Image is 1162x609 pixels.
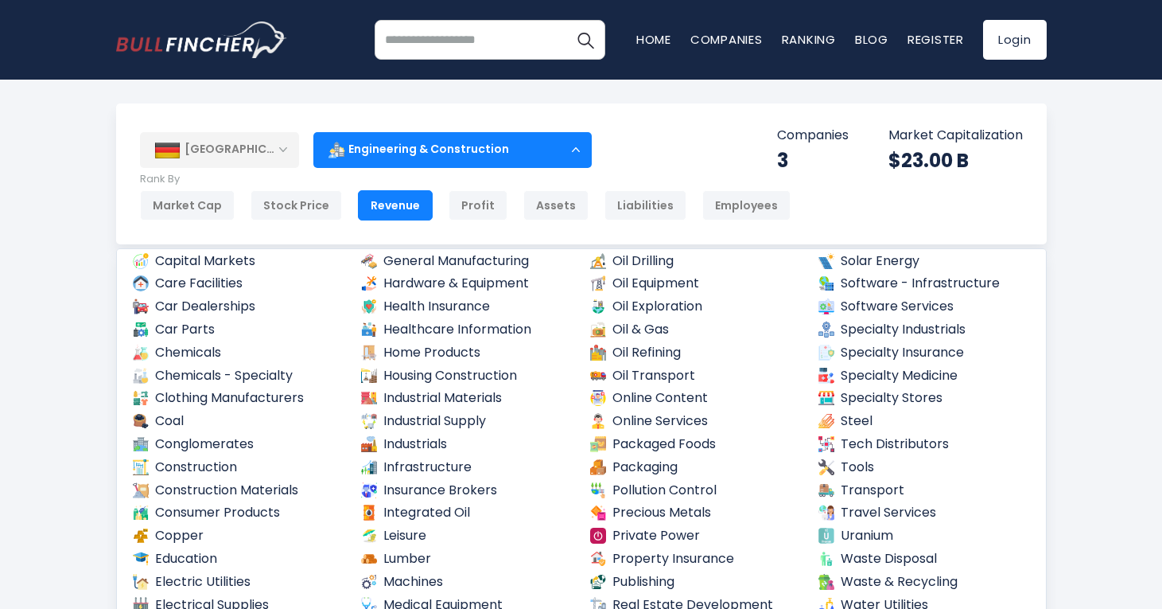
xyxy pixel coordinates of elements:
[358,190,433,221] div: Revenue
[817,274,1032,294] a: Software - Infrastructure
[817,252,1032,271] a: Solar Energy
[116,21,287,58] a: Go to homepage
[589,572,803,592] a: Publishing
[817,435,1032,455] a: Tech Distributors
[690,31,763,48] a: Companies
[359,572,574,592] a: Machines
[589,252,803,271] a: Oil Drilling
[589,343,803,363] a: Oil Refining
[589,388,803,408] a: Online Content
[131,458,346,478] a: Construction
[589,412,803,431] a: Online Services
[817,366,1032,386] a: Specialty Medicine
[131,481,346,501] a: Construction Materials
[589,503,803,523] a: Precious Metals
[565,20,605,60] button: Search
[131,388,346,408] a: Clothing Manufacturers
[131,274,346,294] a: Care Facilities
[777,127,849,144] p: Companies
[131,549,346,569] a: Education
[359,549,574,569] a: Lumber
[359,366,574,386] a: Housing Construction
[313,131,592,168] div: Engineering & Construction
[589,526,803,546] a: Private Power
[817,320,1032,340] a: Specialty Industrials
[855,31,888,48] a: Blog
[140,132,299,167] div: [GEOGRAPHIC_DATA]
[589,320,803,340] a: Oil & Gas
[817,412,1032,431] a: Steel
[636,31,671,48] a: Home
[359,435,574,455] a: Industrials
[359,252,574,271] a: General Manufacturing
[888,148,1023,173] div: $23.00 B
[702,190,791,221] div: Employees
[888,127,1023,144] p: Market Capitalization
[359,274,574,294] a: Hardware & Equipment
[131,297,346,317] a: Car Dealerships
[131,526,346,546] a: Copper
[589,274,803,294] a: Oil Equipment
[116,21,287,58] img: bullfincher logo
[359,388,574,408] a: Industrial Materials
[604,190,686,221] div: Liabilities
[817,297,1032,317] a: Software Services
[359,458,574,478] a: Infrastructure
[817,572,1032,592] a: Waste & Recycling
[131,320,346,340] a: Car Parts
[782,31,836,48] a: Ranking
[131,343,346,363] a: Chemicals
[589,549,803,569] a: Property Insurance
[359,297,574,317] a: Health Insurance
[817,458,1032,478] a: Tools
[131,503,346,523] a: Consumer Products
[523,190,589,221] div: Assets
[817,549,1032,569] a: Waste Disposal
[817,343,1032,363] a: Specialty Insurance
[131,366,346,386] a: Chemicals - Specialty
[907,31,964,48] a: Register
[140,190,235,221] div: Market Cap
[777,148,849,173] div: 3
[359,343,574,363] a: Home Products
[251,190,342,221] div: Stock Price
[359,412,574,431] a: Industrial Supply
[359,526,574,546] a: Leisure
[817,526,1032,546] a: Uranium
[131,412,346,431] a: Coal
[589,481,803,501] a: Pollution Control
[131,435,346,455] a: Conglomerates
[817,481,1032,501] a: Transport
[359,320,574,340] a: Healthcare Information
[359,503,574,523] a: Integrated Oil
[589,435,803,455] a: Packaged Foods
[589,297,803,317] a: Oil Exploration
[983,20,1047,60] a: Login
[140,173,791,186] p: Rank By
[817,503,1032,523] a: Travel Services
[817,388,1032,408] a: Specialty Stores
[589,458,803,478] a: Packaging
[131,572,346,592] a: Electric Utilities
[589,366,803,386] a: Oil Transport
[359,481,574,501] a: Insurance Brokers
[449,190,507,221] div: Profit
[131,252,346,271] a: Capital Markets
